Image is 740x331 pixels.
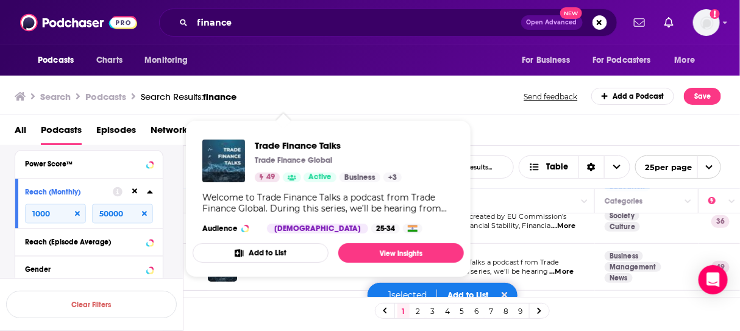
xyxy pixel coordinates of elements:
[438,290,498,301] button: Add to List
[522,52,570,69] span: For Business
[592,52,651,69] span: For Podcasters
[629,12,650,33] a: Show notifications dropdown
[693,9,720,36] span: Logged in as rgertner
[635,155,721,179] button: open menu
[25,188,105,197] div: Reach (Monthly)
[6,291,177,318] button: Clear Filters
[605,211,639,221] a: Society
[371,224,400,233] div: 25-34
[141,91,237,102] a: Search Results:finance
[485,304,497,318] a: 7
[25,184,113,199] button: Reach (Monthly)
[711,261,730,273] p: 49
[338,243,464,263] a: View Insights
[412,304,424,318] a: 2
[144,52,188,69] span: Monitoring
[159,9,617,37] div: Search podcasts, credits, & more...
[193,13,521,32] input: Search podcasts, credits, & more...
[605,273,633,283] a: News
[141,91,237,102] div: Search Results:
[96,52,123,69] span: Charts
[605,262,661,272] a: Management
[15,120,26,145] a: All
[605,222,640,232] a: Culture
[92,204,153,224] input: Maximum
[519,155,630,179] button: Choose View
[441,304,454,318] a: 4
[193,243,329,263] button: Add to List
[255,140,402,151] a: Trade Finance Talks
[500,304,512,318] a: 8
[708,194,725,208] div: Power Score
[203,91,237,102] span: finance
[681,194,696,209] button: Column Actions
[25,234,153,249] button: Reach (Episode Average)
[666,49,711,72] button: open menu
[383,173,402,182] a: +3
[255,155,332,165] p: Trade Finance Global
[202,224,257,233] h3: Audience
[693,9,720,36] img: User Profile
[304,173,336,182] a: Active
[577,194,592,209] button: Column Actions
[25,204,86,224] input: Minimum
[684,88,721,105] button: Save
[591,88,675,105] a: Add a Podcast
[605,194,642,208] div: Categories
[514,304,527,318] a: 9
[25,156,153,171] button: Power Score™
[266,171,275,183] span: 49
[585,49,669,72] button: open menu
[308,171,332,183] span: Active
[151,120,191,145] a: Networks
[547,163,569,171] span: Table
[25,266,143,274] div: Gender
[255,173,280,182] a: 49
[675,52,696,69] span: More
[25,262,153,277] button: Gender
[560,7,582,19] span: New
[136,49,204,72] button: open menu
[527,20,577,26] span: Open Advanced
[25,238,143,247] div: Reach (Episode Average)
[202,140,245,182] img: Trade Finance Talks
[513,49,585,72] button: open menu
[549,267,574,277] span: ...More
[406,267,549,276] span: Global. During this series, we’ll be hearing
[40,91,71,102] h3: Search
[552,221,576,231] span: ...More
[456,304,468,318] a: 5
[85,91,126,102] h3: Podcasts
[636,158,692,177] span: 25 per page
[20,11,137,34] img: Podchaser - Follow, Share and Rate Podcasts
[202,192,454,214] div: Welcome to Trade Finance Talks a podcast from Trade Finance Global. During this series, we’ll be ...
[471,304,483,318] a: 6
[38,52,74,69] span: Podcasts
[267,224,368,233] div: [DEMOGRAPHIC_DATA]
[25,160,143,169] div: Power Score™
[468,258,559,266] span: Talks a podcast from Trade
[710,9,720,19] svg: Add a profile image
[96,120,136,145] a: Episodes
[699,265,728,294] div: Open Intercom Messenger
[725,194,739,209] button: Column Actions
[578,156,604,178] div: Sort Direction
[29,49,90,72] button: open menu
[434,212,566,221] span: podcast is created by EU Commission’s
[660,12,678,33] a: Show notifications dropdown
[397,304,410,318] a: 1
[379,290,437,301] p: 1 selected
[340,173,380,182] a: Business
[711,215,730,227] p: 36
[41,120,82,145] a: Podcasts
[521,91,582,102] button: Send feedback
[521,15,583,30] button: Open AdvancedNew
[88,49,130,72] a: Charts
